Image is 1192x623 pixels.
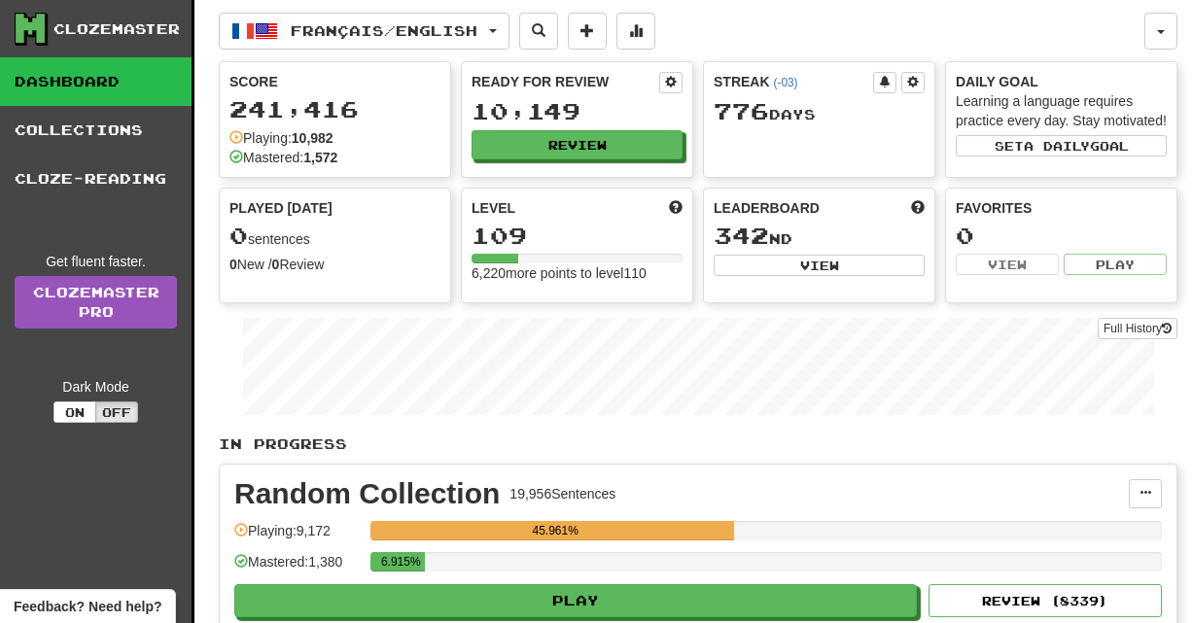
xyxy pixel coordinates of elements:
div: Ready for Review [472,72,659,91]
div: Random Collection [234,479,500,508]
strong: 1,572 [303,150,337,165]
strong: 0 [229,257,237,272]
div: nd [714,224,925,249]
div: Favorites [956,198,1167,218]
button: Play [234,584,917,617]
div: Daily Goal [956,72,1167,91]
span: This week in points, UTC [911,198,925,218]
div: Day s [714,99,925,124]
div: Mastered: [229,148,337,167]
span: 776 [714,97,769,124]
div: New / Review [229,255,440,274]
div: 109 [472,224,683,248]
button: More stats [616,13,655,50]
p: In Progress [219,434,1177,454]
span: Level [472,198,515,218]
div: Learning a language requires practice every day. Stay motivated! [956,91,1167,130]
span: a daily [1024,139,1090,153]
div: Streak [714,72,873,91]
a: (-03) [773,76,797,89]
span: Played [DATE] [229,198,333,218]
button: Off [95,401,138,423]
div: 0 [956,224,1167,248]
button: View [956,254,1059,275]
div: 19,956 Sentences [509,484,615,503]
button: Play [1064,254,1167,275]
span: Leaderboard [714,198,820,218]
div: Score [229,72,440,91]
button: View [714,255,925,276]
div: sentences [229,224,440,249]
button: Seta dailygoal [956,135,1167,156]
button: Search sentences [519,13,558,50]
strong: 10,982 [292,130,333,146]
div: Clozemaster [53,19,180,39]
div: Get fluent faster. [15,252,177,271]
span: 342 [714,222,769,249]
div: 241,416 [229,97,440,121]
div: 6,220 more points to level 110 [472,263,683,283]
button: On [53,401,96,423]
div: 6.915% [376,552,425,571]
span: 0 [229,222,248,249]
strong: 0 [272,257,280,272]
button: Review [472,130,683,159]
div: 10,149 [472,99,683,123]
button: Review (8339) [929,584,1162,617]
button: Français/English [219,13,509,50]
div: Mastered: 1,380 [234,552,361,584]
span: Français / English [291,22,477,39]
a: ClozemasterPro [15,276,177,329]
div: 45.961% [376,521,734,540]
button: Full History [1098,318,1177,339]
button: Add sentence to collection [568,13,607,50]
span: Score more points to level up [669,198,683,218]
div: Dark Mode [15,377,177,397]
div: Playing: [229,128,333,148]
span: Open feedback widget [14,597,161,616]
div: Playing: 9,172 [234,521,361,553]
